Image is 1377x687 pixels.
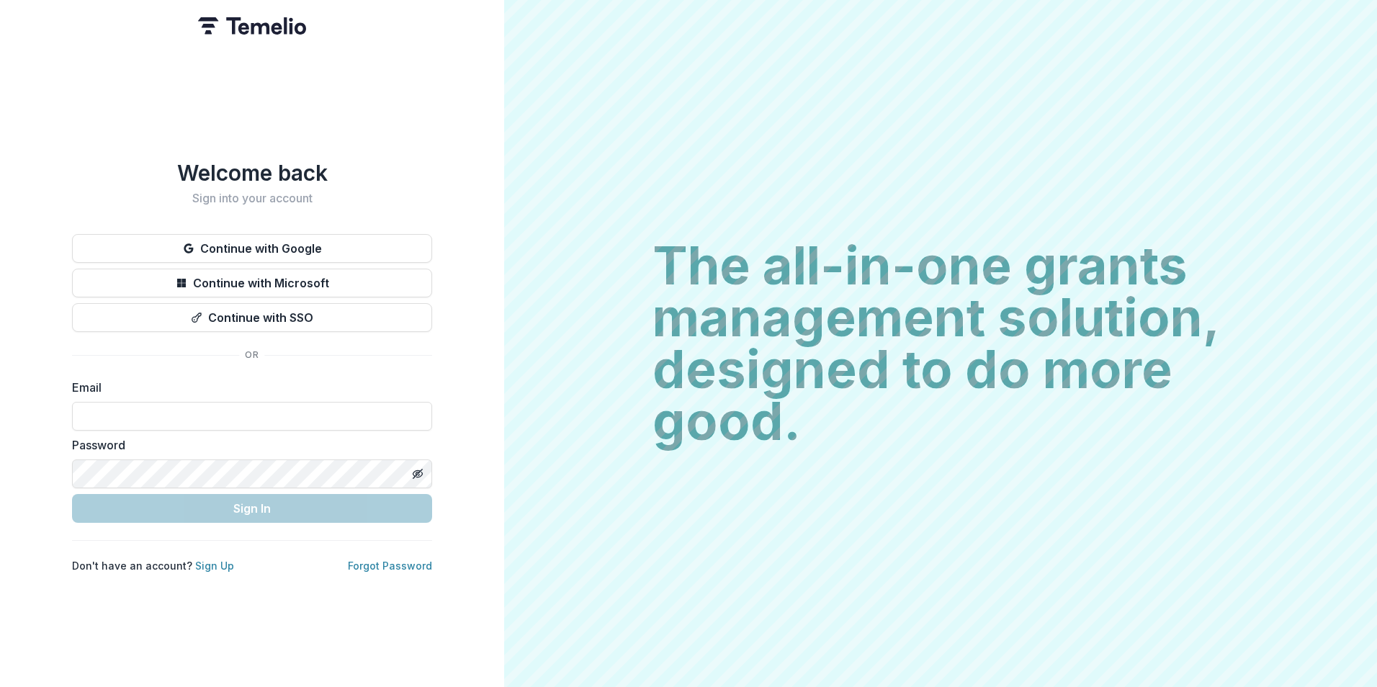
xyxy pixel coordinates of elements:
[72,269,432,297] button: Continue with Microsoft
[348,560,432,572] a: Forgot Password
[72,436,423,454] label: Password
[72,160,432,186] h1: Welcome back
[72,234,432,263] button: Continue with Google
[72,494,432,523] button: Sign In
[406,462,429,485] button: Toggle password visibility
[198,17,306,35] img: Temelio
[72,303,432,332] button: Continue with SSO
[72,558,234,573] p: Don't have an account?
[72,379,423,396] label: Email
[72,192,432,205] h2: Sign into your account
[195,560,234,572] a: Sign Up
